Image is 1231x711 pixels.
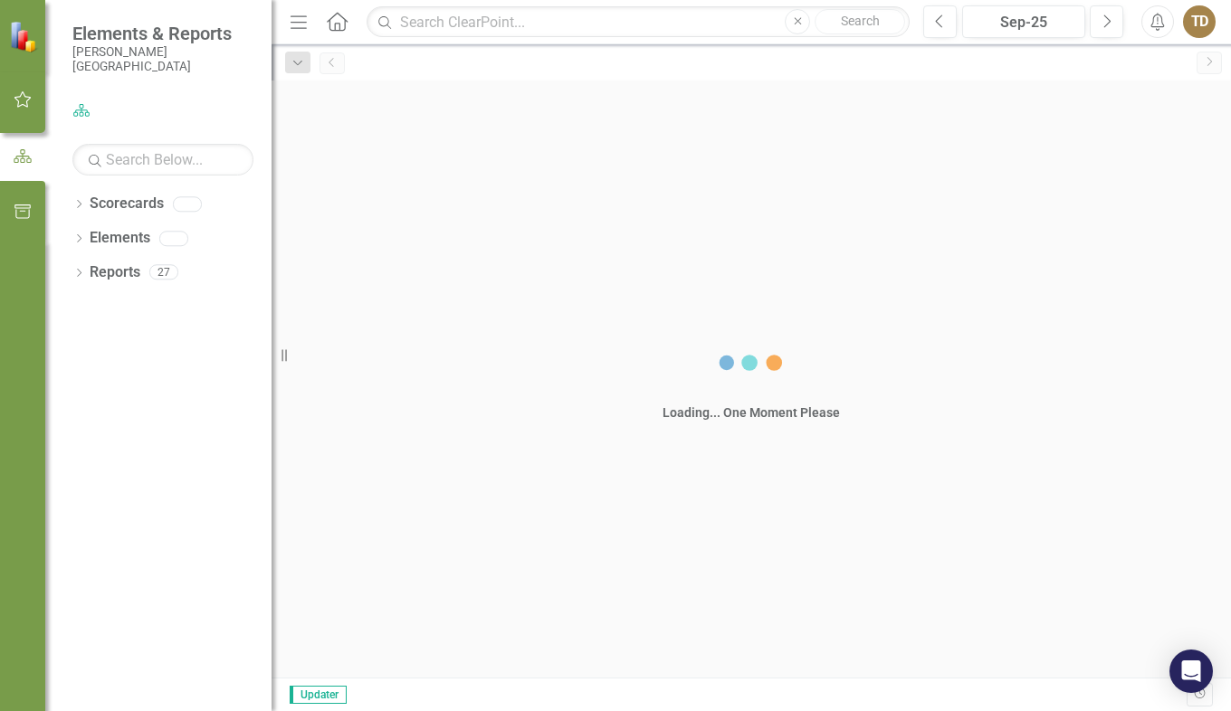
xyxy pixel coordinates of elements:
input: Search ClearPoint... [367,6,910,38]
img: ClearPoint Strategy [9,21,41,52]
a: Elements [90,228,150,249]
div: Sep-25 [969,12,1079,33]
a: Scorecards [90,194,164,214]
a: Reports [90,262,140,283]
span: Search [841,14,880,28]
div: Open Intercom Messenger [1169,649,1213,693]
div: Loading... One Moment Please [663,403,840,422]
input: Search Below... [72,144,253,175]
span: Elements & Reports [72,23,253,44]
div: 27 [149,265,178,280]
span: Updater [290,686,347,704]
button: Search [815,9,905,34]
small: [PERSON_NAME][GEOGRAPHIC_DATA] [72,44,253,74]
button: TD [1183,5,1216,38]
button: Sep-25 [962,5,1085,38]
